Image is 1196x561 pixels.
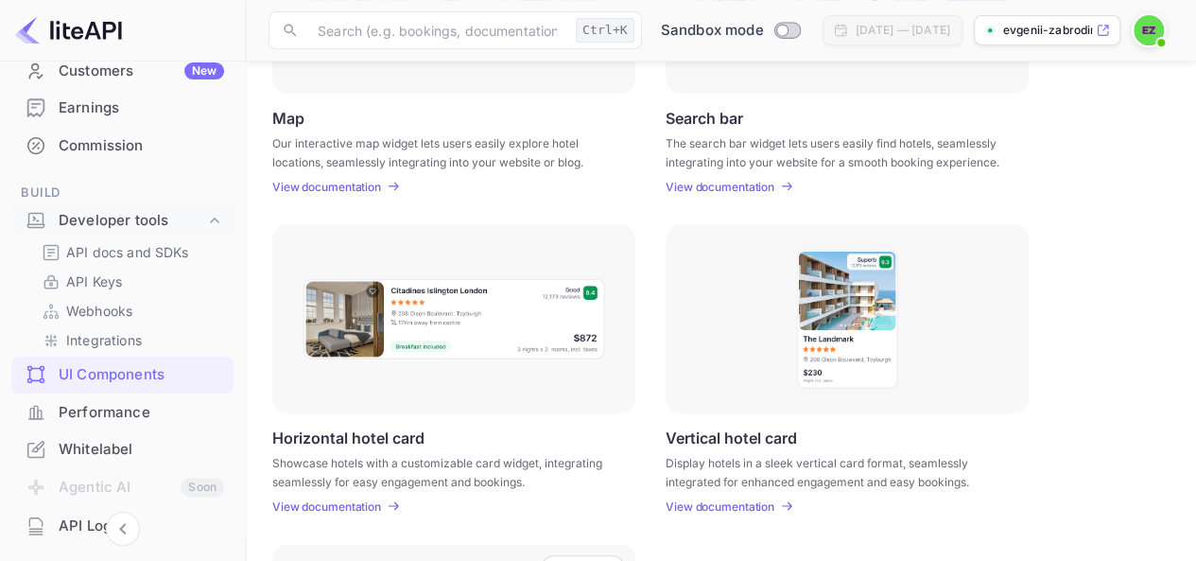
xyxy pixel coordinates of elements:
[59,364,224,386] div: UI Components
[15,15,122,45] img: LiteAPI logo
[11,53,234,88] a: CustomersNew
[666,180,774,194] p: View documentation
[59,402,224,424] div: Performance
[11,128,234,163] a: Commission
[666,429,797,447] p: Vertical hotel card
[11,357,234,392] a: UI Components
[272,180,387,194] a: View documentation
[59,135,224,157] div: Commission
[653,20,807,42] div: Switch to Production mode
[272,134,612,168] p: Our interactive map widget lets users easily explore hotel locations, seamlessly integrating into...
[666,109,743,127] p: Search bar
[666,134,1005,168] p: The search bar widget lets users easily find hotels, seamlessly integrating into your website for...
[11,128,234,165] div: Commission
[272,454,612,488] p: Showcase hotels with a customizable card widget, integrating seamlessly for easy engagement and b...
[666,454,1005,488] p: Display hotels in a sleek vertical card format, seamlessly integrated for enhanced engagement and...
[1003,22,1092,39] p: evgenii-zabrodin-gmjb8...
[272,500,381,514] p: View documentation
[11,357,234,394] div: UI Components
[666,180,780,194] a: View documentation
[1134,15,1164,45] img: Evgenii Zabrodin
[666,500,780,514] a: View documentation
[11,90,234,127] div: Earnings
[11,90,234,125] a: Earnings
[306,11,568,49] input: Search (e.g. bookings, documentation)
[34,238,226,266] div: API docs and SDKs
[66,272,122,291] p: API Keys
[66,330,142,350] p: Integrations
[11,431,234,466] a: Whitelabel
[66,301,132,321] p: Webhooks
[856,22,950,39] div: [DATE] — [DATE]
[795,248,899,390] img: Vertical hotel card Frame
[576,18,634,43] div: Ctrl+K
[42,330,218,350] a: Integrations
[272,500,387,514] a: View documentation
[272,429,425,447] p: Horizontal hotel card
[272,180,381,194] p: View documentation
[34,297,226,324] div: Webhooks
[661,20,764,42] span: Sandbox mode
[42,301,218,321] a: Webhooks
[11,183,234,203] span: Build
[59,439,224,461] div: Whitelabel
[184,62,224,79] div: New
[11,53,234,90] div: CustomersNew
[59,210,205,232] div: Developer tools
[34,268,226,295] div: API Keys
[11,431,234,468] div: Whitelabel
[34,326,226,354] div: Integrations
[11,394,234,431] div: Performance
[106,512,140,546] button: Collapse navigation
[42,242,218,262] a: API docs and SDKs
[42,272,218,291] a: API Keys
[11,508,234,545] div: API Logs
[59,61,224,82] div: Customers
[66,242,189,262] p: API docs and SDKs
[302,277,606,360] img: Horizontal hotel card Frame
[59,97,224,119] div: Earnings
[11,508,234,543] a: API Logs
[59,516,224,537] div: API Logs
[666,500,774,514] p: View documentation
[272,109,304,127] p: Map
[11,394,234,430] a: Performance
[11,204,234,237] div: Developer tools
